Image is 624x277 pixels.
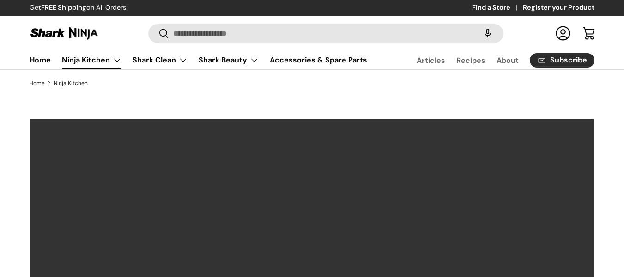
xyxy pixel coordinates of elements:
[394,51,594,69] nav: Secondary
[30,51,51,69] a: Home
[127,51,193,69] summary: Shark Clean
[523,3,594,13] a: Register your Product
[456,51,485,69] a: Recipes
[30,80,45,86] a: Home
[30,3,128,13] p: Get on All Orders!
[199,51,259,69] a: Shark Beauty
[270,51,367,69] a: Accessories & Spare Parts
[30,51,367,69] nav: Primary
[41,3,86,12] strong: FREE Shipping
[54,80,88,86] a: Ninja Kitchen
[550,56,587,64] span: Subscribe
[30,79,594,87] nav: Breadcrumbs
[530,53,594,68] a: Subscribe
[30,24,99,42] img: Shark Ninja Philippines
[473,23,503,43] speech-search-button: Search by voice
[497,51,519,69] a: About
[133,51,188,69] a: Shark Clean
[193,51,264,69] summary: Shark Beauty
[472,3,523,13] a: Find a Store
[62,51,121,69] a: Ninja Kitchen
[56,51,127,69] summary: Ninja Kitchen
[417,51,445,69] a: Articles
